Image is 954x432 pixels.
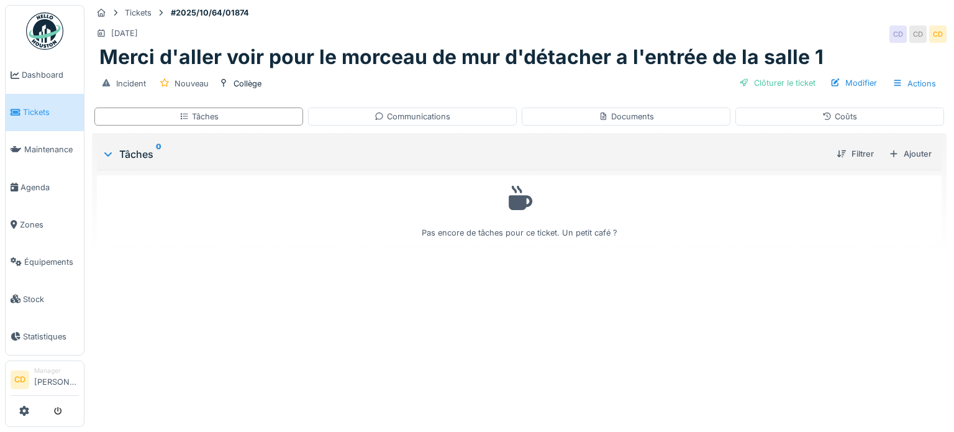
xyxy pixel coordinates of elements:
span: Équipements [24,256,79,268]
div: Manager [34,366,79,375]
strong: #2025/10/64/01874 [166,7,254,19]
a: Statistiques [6,318,84,355]
div: Ajouter [884,145,937,162]
a: Tickets [6,94,84,131]
span: Dashboard [22,69,79,81]
span: Agenda [20,182,79,193]
div: Pas encore de tâches pour ce ticket. Un petit café ? [105,181,934,239]
div: [DATE] [111,27,138,39]
a: CD Manager[PERSON_NAME] [11,366,79,396]
li: CD [11,370,29,389]
div: Tâches [179,111,219,122]
span: Tickets [23,106,79,118]
div: Incident [116,78,146,90]
div: Documents [599,111,654,122]
a: Agenda [6,168,84,206]
div: Communications [375,111,450,122]
a: Dashboard [6,57,84,94]
div: Collège [234,78,261,90]
sup: 0 [156,147,161,162]
h1: Merci d'aller voir pour le morceau de mur d'détacher a l'entrée de la salle 1 [99,45,824,69]
span: Statistiques [23,331,79,342]
div: Coûts [822,111,857,122]
div: CD [889,25,907,43]
span: Zones [20,219,79,231]
div: Clôturer le ticket [734,75,820,91]
div: Filtrer [832,145,879,162]
div: Actions [887,75,942,93]
a: Zones [6,206,84,243]
a: Maintenance [6,131,84,168]
span: Stock [23,293,79,305]
span: Maintenance [24,144,79,155]
div: Tâches [102,147,827,162]
div: Nouveau [175,78,209,90]
div: CD [929,25,947,43]
li: [PERSON_NAME] [34,366,79,393]
a: Équipements [6,243,84,280]
div: Tickets [125,7,152,19]
img: Badge_color-CXgf-gQk.svg [26,12,63,50]
div: Modifier [825,75,882,91]
div: CD [909,25,927,43]
a: Stock [6,280,84,318]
